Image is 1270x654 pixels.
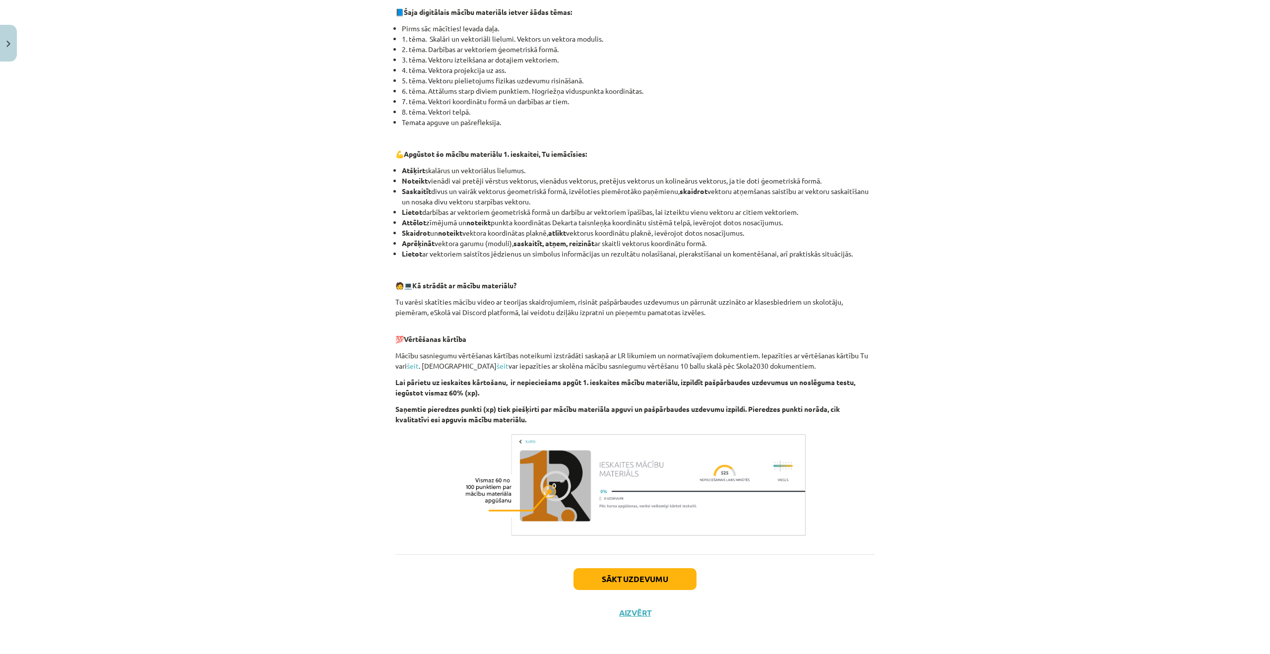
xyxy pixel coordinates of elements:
[402,176,875,186] li: vienādi vai pretēji vērstus vektorus, vienādus vektorus, pretējus vektorus un kolineārus vektorus...
[548,228,566,237] b: atlikt
[407,361,419,370] a: šeit
[402,44,875,55] li: 2. tēma. Darbības ar vektoriem ģeometriskā formā.
[402,96,875,107] li: 7. tēma. Vektori koordinātu formā un darbības ar tiem.
[402,107,875,117] li: 8. tēma. Vektori telpā.
[402,186,875,207] li: divus un vairāk vektorus ģeometriskā formā, izvēloties piemērotāko paņēmienu, vektoru atņemšanas ...
[438,228,462,237] b: noteikt
[402,75,875,86] li: 5. tēma. Vektoru pielietojums fizikas uzdevumu risināšanā.
[402,165,875,176] li: skalārus un vektoriālus lielumus.
[573,568,697,590] button: Sākt uzdevumu
[6,41,10,47] img: icon-close-lesson-0947bae3869378f0d4975bcd49f059093ad1ed9edebbc8119c70593378902aed.svg
[402,86,875,96] li: 6. tēma. Attālums starp diviem punktiem. Nogriežņa viduspunkta koordinātas.
[395,149,875,159] p: 💪
[402,228,875,238] li: un vektora koordinātas plaknē, vektorus koordinātu plaknē, ievērojot dotos nosacījumus.
[402,238,875,249] li: vektora garumu (moduli), ar skaitli vektorus koordinātu formā.
[395,378,855,397] strong: Lai pārietu uz ieskaites kārtošanu, ir nepieciešams apgūt 1. ieskaites mācību materiālu, izpildīt...
[497,361,508,370] a: šeit
[402,249,422,258] b: Lietot
[404,7,572,16] strong: Šaja digitālais mācību materiāls ietver šādas tēmas:
[402,207,422,216] b: Lietot
[402,207,875,217] li: darbības ar vektoriem ģeometriskā formā un darbību ar vektoriem īpašības, lai izteiktu vienu vekt...
[395,350,875,371] p: Mācību sasniegumu vērtēšanas kārtības noteikumi izstrādāti saskaņā ar LR likumiem un normatīvajie...
[395,7,875,17] p: 📘
[402,55,875,65] li: 3. tēma. Vektoru izteikšana ar dotajiem vektoriem.
[402,34,875,44] li: 1. tēma. Skalāri un vektoriāli lielumi. Vektors un vektora modulis.
[402,187,431,196] b: Saskaitīt
[680,187,707,196] b: skaidrot
[402,249,875,259] li: ar vektoriem saistītos jēdzienus un simbolus informācijas un rezultātu nolasīšanai, pierakstīšana...
[402,65,875,75] li: 4. tēma. Vektora projekcija uz ass.
[466,218,491,227] b: noteikt
[402,217,875,228] li: zīmējumā un punkta koordinātas Dekarta taisnleņķa koordinātu sistēmā telpā, ievērojot dotos nosac...
[402,239,435,248] b: Aprēķināt
[395,297,875,318] p: Tu varēsi skatīties mācību video ar teorijas skaidrojumiem, risināt pašpārbaudes uzdevumus un pār...
[404,334,466,343] b: Vērtēšanas kārtība
[395,324,875,344] p: 💯
[395,404,840,424] strong: Saņemtie pieredzes punkti (xp) tiek piešķirti par mācību materiāla apguvi un pašpārbaudes uzdevum...
[402,166,425,175] b: Atšķirt
[404,149,587,158] b: Apgūstot šo mācību materiālu 1. ieskaitei, Tu iemācīsies:
[402,117,875,128] li: Temata apguve un pašrefleksija.
[412,281,516,290] b: Kā strādāt ar mācību materiālu?
[395,280,875,291] p: 🧑 💻
[616,608,654,618] button: Aizvērt
[402,218,426,227] b: Attēlot
[402,228,430,237] b: Skaidrot
[402,176,428,185] b: Noteikt
[402,23,875,34] li: Pirms sāc mācīties! Ievada daļa.
[513,239,594,248] b: saskaitīt, atņem, reizināt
